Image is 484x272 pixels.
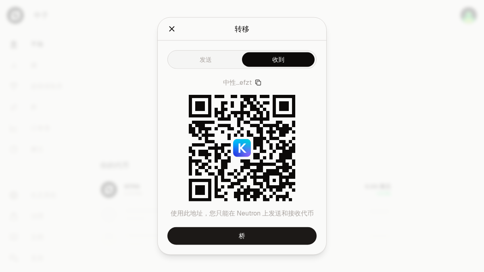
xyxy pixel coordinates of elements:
[200,55,212,63] font: 发送
[272,55,284,63] font: 收到
[235,24,249,33] font: 转移
[239,232,245,240] font: 桥
[223,79,261,87] button: 中性...efzt
[171,209,314,218] font: 使用此地址，您只能在 Neutron 上发送和接收代币
[223,78,252,87] font: 中性...efzt
[167,23,176,35] button: 关闭
[167,227,317,245] a: 桥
